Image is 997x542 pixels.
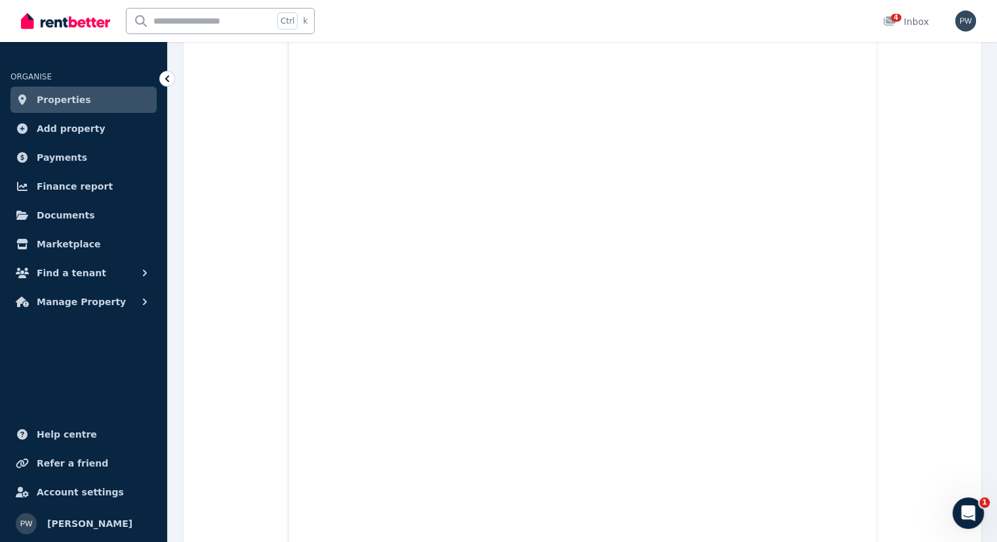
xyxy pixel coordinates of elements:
a: Help centre [10,421,157,448]
span: [PERSON_NAME] [47,516,132,532]
a: Refer a friend [10,450,157,476]
button: Find a tenant [10,260,157,286]
img: Paul Williams [955,10,976,31]
span: Manage Property [37,294,126,310]
a: Documents [10,202,157,228]
span: Marketplace [37,236,100,252]
iframe: Intercom live chat [952,497,984,529]
span: Payments [37,150,87,165]
button: Manage Property [10,289,157,315]
a: Finance report [10,173,157,199]
span: Account settings [37,484,124,500]
span: Ctrl [277,12,298,30]
img: Paul Williams [16,513,37,534]
span: Finance report [37,178,113,194]
img: RentBetter [21,11,110,31]
a: Payments [10,144,157,171]
span: Add property [37,121,106,136]
span: Properties [37,92,91,108]
a: Account settings [10,479,157,505]
span: Help centre [37,427,97,442]
a: Properties [10,87,157,113]
a: Marketplace [10,231,157,257]
span: Refer a friend [37,455,108,471]
span: 1 [979,497,990,508]
div: Inbox [883,15,929,28]
span: 4 [891,14,901,22]
span: ORGANISE [10,72,52,81]
span: Find a tenant [37,265,106,281]
span: Documents [37,207,95,223]
span: k [303,16,307,26]
a: Add property [10,115,157,142]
